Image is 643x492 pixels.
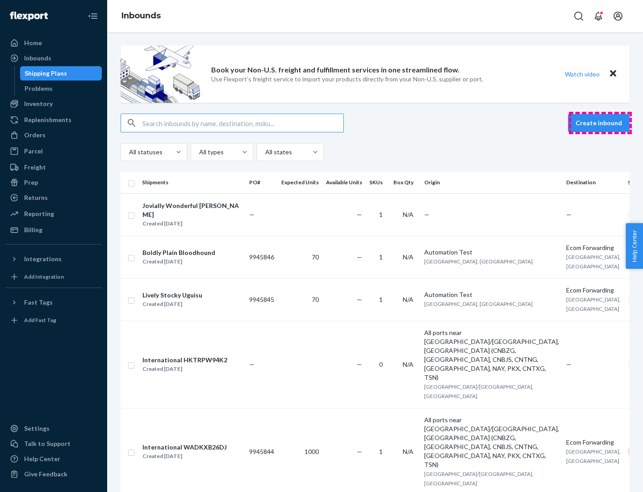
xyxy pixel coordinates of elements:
div: International HKTRPW94K2 [142,356,227,365]
a: Orders [5,128,102,142]
th: Origin [421,172,563,193]
span: 0 [379,361,383,368]
th: Destination [563,172,624,193]
span: — [357,296,362,303]
a: Freight [5,160,102,174]
a: Add Fast Tag [5,313,102,327]
div: Problems [25,84,53,93]
span: N/A [403,296,413,303]
span: — [424,211,430,218]
div: Orders [24,131,46,140]
a: Parcel [5,144,102,158]
span: — [357,361,362,368]
span: — [357,253,362,261]
td: 9945845 [246,278,278,321]
span: [GEOGRAPHIC_DATA], [GEOGRAPHIC_DATA] [566,448,621,464]
span: 1 [379,448,383,455]
div: Ecom Forwarding [566,243,621,252]
span: 1 [379,296,383,303]
span: [GEOGRAPHIC_DATA]/[GEOGRAPHIC_DATA], [GEOGRAPHIC_DATA] [424,383,534,399]
a: Shipping Plans [20,66,102,81]
th: Shipments [138,172,246,193]
button: Close [607,68,619,81]
a: Home [5,36,102,50]
span: 1 [379,253,383,261]
a: Prep [5,175,102,190]
div: Created [DATE] [142,257,215,266]
a: Inbounds [121,11,161,21]
td: 9945846 [246,236,278,278]
span: 1000 [305,448,319,455]
div: Jovially Wonderful [PERSON_NAME] [142,201,242,219]
span: 1 [379,211,383,218]
span: — [249,211,255,218]
ol: breadcrumbs [114,3,168,29]
div: Settings [24,424,50,433]
th: Available Units [322,172,366,193]
input: Search inbounds by name, destination, msku... [142,114,343,132]
a: Returns [5,191,102,205]
div: Freight [24,163,46,172]
th: SKUs [366,172,390,193]
input: All types [198,148,199,157]
div: Created [DATE] [142,452,227,461]
span: — [357,448,362,455]
div: Returns [24,193,48,202]
div: Add Integration [24,273,64,280]
div: Shipping Plans [25,69,67,78]
button: Open Search Box [570,7,588,25]
div: Ecom Forwarding [566,438,621,447]
span: [GEOGRAPHIC_DATA], [GEOGRAPHIC_DATA] [424,258,533,265]
button: Help Center [626,223,643,269]
a: Talk to Support [5,437,102,451]
span: N/A [403,361,413,368]
a: Inventory [5,97,102,111]
div: Add Fast Tag [24,316,56,324]
div: All ports near [GEOGRAPHIC_DATA]/[GEOGRAPHIC_DATA], [GEOGRAPHIC_DATA] (CNBZG, [GEOGRAPHIC_DATA], ... [424,328,559,382]
button: Integrations [5,252,102,266]
th: PO# [246,172,278,193]
a: Billing [5,223,102,237]
div: Lively Stocky Uguisu [142,291,202,300]
p: Book your Non-U.S. freight and fulfillment services in one streamlined flow. [211,65,459,75]
span: 70 [312,253,319,261]
span: — [249,361,255,368]
div: Inbounds [24,54,51,63]
span: [GEOGRAPHIC_DATA], [GEOGRAPHIC_DATA] [566,254,621,270]
div: Inventory [24,99,53,108]
button: Give Feedback [5,467,102,481]
p: Use Flexport’s freight service to import your products directly from your Non-U.S. supplier or port. [211,75,483,84]
button: Create inbound [568,114,630,132]
div: Give Feedback [24,470,67,479]
div: Reporting [24,209,54,218]
div: Parcel [24,147,43,156]
span: 70 [312,296,319,303]
img: Flexport logo [10,12,48,21]
div: International WADKXB26DJ [142,443,227,452]
div: All ports near [GEOGRAPHIC_DATA]/[GEOGRAPHIC_DATA], [GEOGRAPHIC_DATA] (CNBZG, [GEOGRAPHIC_DATA], ... [424,416,559,469]
div: Billing [24,225,42,234]
a: Help Center [5,452,102,466]
div: Created [DATE] [142,365,227,373]
div: Prep [24,178,38,187]
div: Boldly Plain Bloodhound [142,248,215,257]
span: — [566,361,572,368]
span: — [566,211,572,218]
div: Ecom Forwarding [566,286,621,295]
button: Open notifications [589,7,607,25]
a: Replenishments [5,113,102,127]
span: N/A [403,211,413,218]
button: Close Navigation [84,7,102,25]
div: Created [DATE] [142,219,242,228]
div: Replenishments [24,115,71,124]
button: Watch video [559,68,605,81]
span: N/A [403,253,413,261]
span: [GEOGRAPHIC_DATA], [GEOGRAPHIC_DATA] [566,296,621,312]
input: All statuses [128,148,129,157]
a: Problems [20,81,102,96]
div: Fast Tags [24,298,53,307]
div: Help Center [24,454,60,463]
div: Created [DATE] [142,300,202,309]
